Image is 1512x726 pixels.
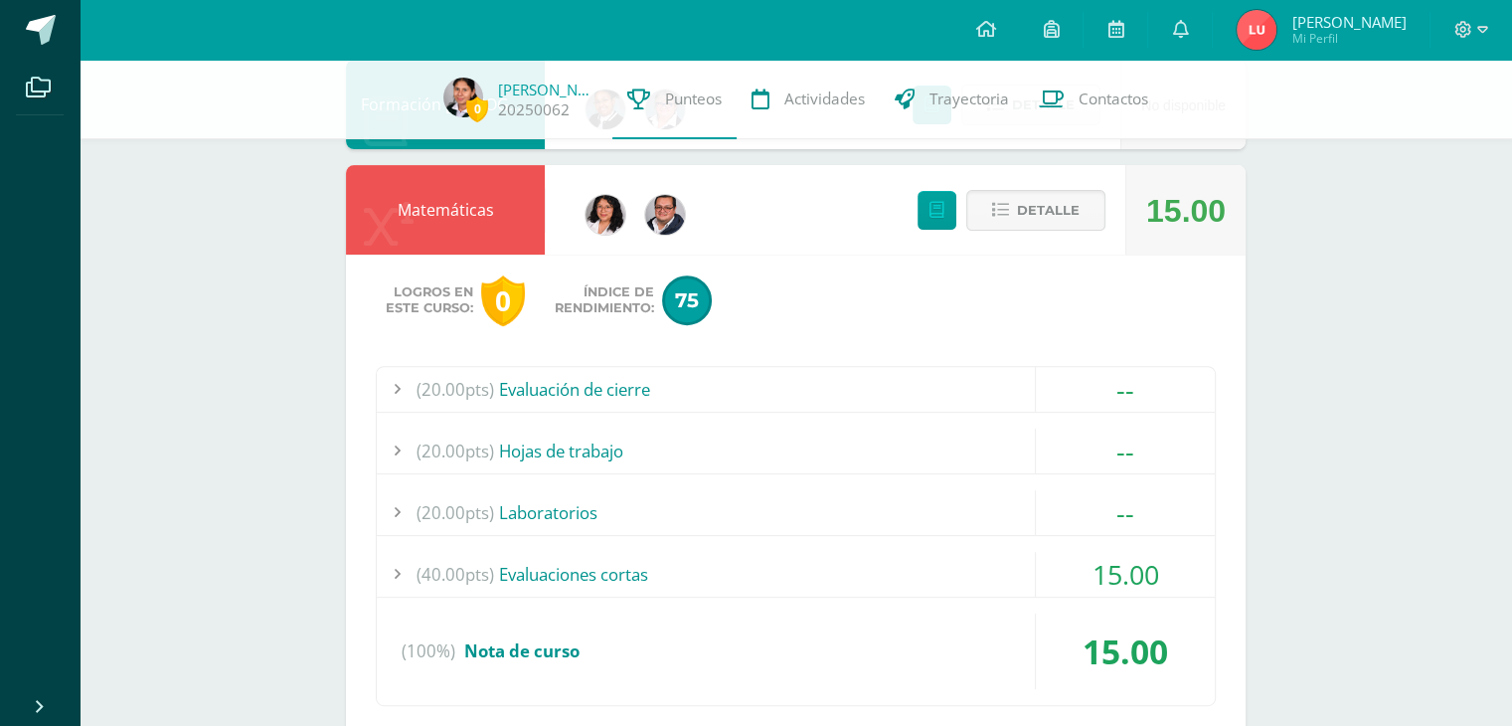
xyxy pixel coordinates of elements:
[737,60,880,139] a: Actividades
[402,614,455,689] span: (100%)
[1036,614,1215,689] div: 15.00
[346,165,545,255] div: Matemáticas
[880,60,1024,139] a: Trayectoria
[1146,166,1226,256] div: 15.00
[555,284,654,316] span: Índice de Rendimiento:
[1291,12,1406,32] span: [PERSON_NAME]
[417,490,494,535] span: (20.00pts)
[1017,192,1080,229] span: Detalle
[417,367,494,412] span: (20.00pts)
[443,78,483,117] img: bfaeedc2451cc3b01ada06e18fde2ab6.png
[464,639,580,662] span: Nota de curso
[377,367,1215,412] div: Evaluación de cierre
[612,60,737,139] a: Punteos
[481,275,525,326] div: 0
[1036,490,1215,535] div: --
[377,552,1215,597] div: Evaluaciones cortas
[586,195,625,235] img: e07219b696fe9acf60e337032864cbe1.png
[1079,89,1148,109] span: Contactos
[386,284,473,316] span: Logros en este curso:
[665,89,722,109] span: Punteos
[1237,10,1276,50] img: eb5a3562f2482e2b9008b9c7418d037c.png
[645,195,685,235] img: 384b1a00fd073b771aca96a60efb2c16.png
[498,80,597,99] a: [PERSON_NAME]
[1036,367,1215,412] div: --
[466,96,488,121] span: 0
[929,89,1009,109] span: Trayectoria
[417,552,494,597] span: (40.00pts)
[377,490,1215,535] div: Laboratorios
[498,99,570,120] a: 20250062
[662,275,712,325] span: 75
[1036,429,1215,473] div: --
[966,190,1105,231] button: Detalle
[1024,60,1163,139] a: Contactos
[1036,552,1215,597] div: 15.00
[784,89,865,109] span: Actividades
[377,429,1215,473] div: Hojas de trabajo
[417,429,494,473] span: (20.00pts)
[1291,30,1406,47] span: Mi Perfil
